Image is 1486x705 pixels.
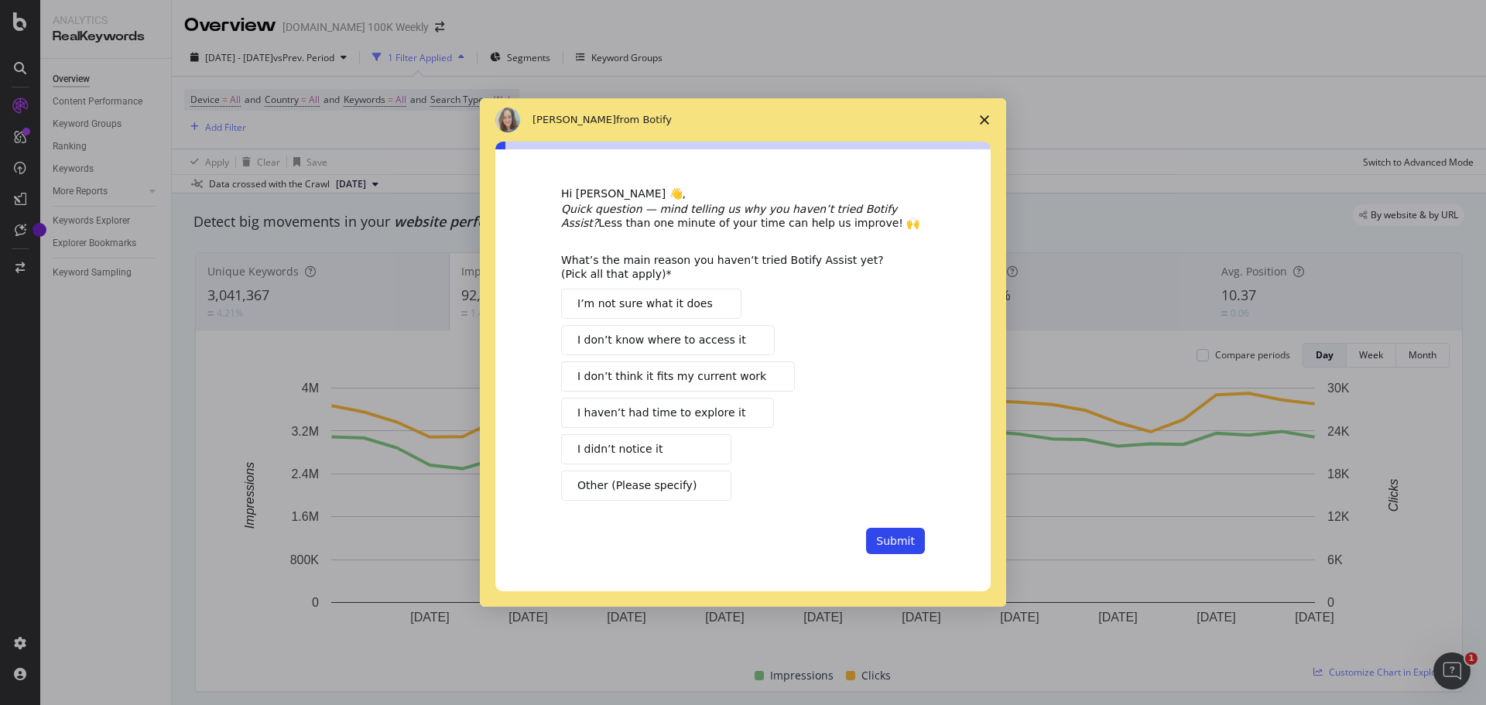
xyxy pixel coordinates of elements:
span: from Botify [616,114,672,125]
div: Less than one minute of your time can help us improve! 🙌 [561,202,925,230]
button: I don’t think it fits my current work [561,361,795,392]
button: I’m not sure what it does [561,289,741,319]
span: I don’t know where to access it [577,332,746,348]
button: I don’t know where to access it [561,325,775,355]
span: I haven’t had time to explore it [577,405,745,421]
span: I didn’t notice it [577,441,663,457]
img: Profile image for Colleen [495,108,520,132]
i: Quick question — mind telling us why you haven’t tried Botify Assist? [561,203,897,229]
span: Other (Please specify) [577,477,697,494]
div: What’s the main reason you haven’t tried Botify Assist yet? (Pick all that apply) [561,253,902,281]
span: I’m not sure what it does [577,296,713,312]
div: Hi [PERSON_NAME] 👋, [561,187,925,202]
button: I haven’t had time to explore it [561,398,774,428]
span: I don’t think it fits my current work [577,368,766,385]
span: [PERSON_NAME] [532,114,616,125]
button: Submit [866,528,925,554]
button: I didn’t notice it [561,434,731,464]
button: Other (Please specify) [561,471,731,501]
span: Close survey [963,98,1006,142]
